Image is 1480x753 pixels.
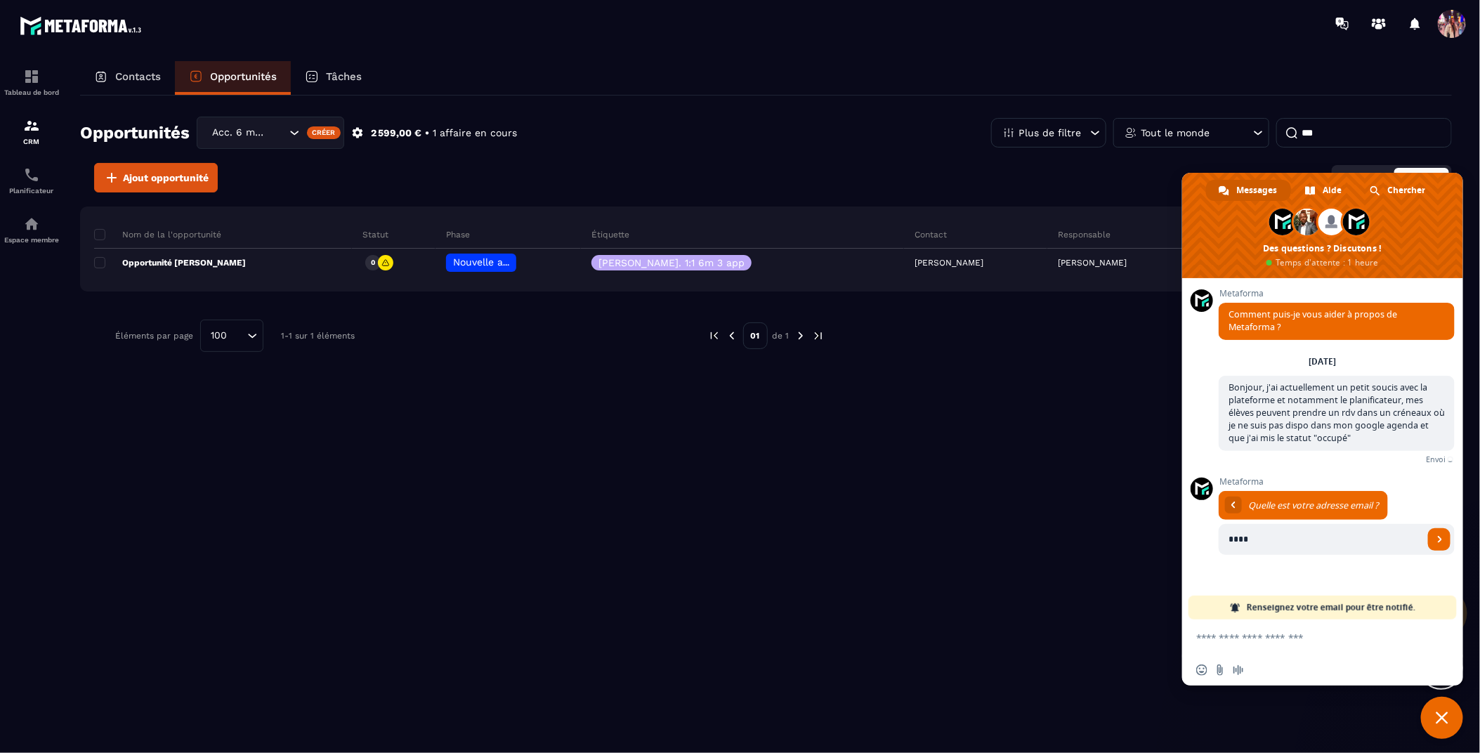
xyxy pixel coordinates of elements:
[1233,664,1244,676] span: Message audio
[1229,381,1445,444] span: Bonjour, j'ai actuellement un petit soucis avec la plateforme et notamment le planificateur, mes ...
[210,70,277,83] p: Opportunités
[1323,180,1342,201] span: Aide
[4,236,60,244] p: Espace membre
[209,125,272,140] span: Acc. 6 mois - 3 appels
[743,322,768,349] p: 01
[115,331,193,341] p: Éléments par page
[1219,477,1455,487] span: Metaforma
[1214,664,1226,676] span: Envoyer un fichier
[1225,497,1242,513] div: Retourner au message
[812,329,825,342] img: next
[197,117,344,149] div: Search for option
[1206,180,1291,201] div: Messages
[4,187,60,195] p: Planificateur
[291,61,376,95] a: Tâches
[115,70,161,83] p: Contacts
[23,166,40,183] img: scheduler
[94,229,221,240] p: Nom de la l'opportunité
[1335,168,1393,188] button: Carte
[1248,499,1378,511] span: Quelle est votre adresse email ?
[1426,454,1446,464] span: Envoi
[1428,528,1450,551] span: Envoyer
[307,126,341,139] div: Créer
[1229,308,1397,333] span: Comment puis-je vous aider à propos de Metaforma ?
[773,330,790,341] p: de 1
[326,70,362,83] p: Tâches
[1387,180,1425,201] span: Chercher
[591,229,629,240] p: Étiquette
[1421,697,1463,739] div: Fermer le chat
[175,61,291,95] a: Opportunités
[4,138,60,145] p: CRM
[1058,258,1127,268] p: [PERSON_NAME]
[371,258,375,268] p: 0
[1196,631,1418,644] textarea: Entrez votre message...
[598,258,745,268] p: [PERSON_NAME]. 1:1 6m 3 app
[1219,289,1455,299] span: Metaforma
[425,126,429,140] p: •
[1247,596,1415,620] span: Renseignez votre email pour être notifié.
[1292,180,1356,201] div: Aide
[80,61,175,95] a: Contacts
[1236,180,1277,201] span: Messages
[1394,168,1449,188] button: Liste
[371,126,421,140] p: 2 599,00 €
[281,331,355,341] p: 1-1 sur 1 éléments
[200,320,263,352] div: Search for option
[80,119,190,147] h2: Opportunités
[20,13,146,39] img: logo
[1058,229,1111,240] p: Responsable
[23,216,40,233] img: automations
[123,171,209,185] span: Ajout opportunité
[362,229,388,240] p: Statut
[1019,128,1081,138] p: Plus de filtre
[446,229,470,240] p: Phase
[1219,524,1424,555] input: Entrez votre adresse email...
[708,329,721,342] img: prev
[4,58,60,107] a: formationformationTableau de bord
[4,156,60,205] a: schedulerschedulerPlanificateur
[726,329,738,342] img: prev
[915,229,947,240] p: Contact
[23,117,40,134] img: formation
[206,328,232,343] span: 100
[94,163,218,192] button: Ajout opportunité
[94,257,246,268] p: Opportunité [PERSON_NAME]
[23,68,40,85] img: formation
[4,107,60,156] a: formationformationCRM
[1196,664,1207,676] span: Insérer un emoji
[1358,172,1384,183] span: Carte
[232,328,244,343] input: Search for option
[272,125,286,140] input: Search for option
[1417,172,1441,183] span: Liste
[433,126,517,140] p: 1 affaire en cours
[4,89,60,96] p: Tableau de bord
[794,329,807,342] img: next
[1309,358,1337,366] div: [DATE]
[1141,128,1210,138] p: Tout le monde
[453,256,546,268] span: Nouvelle arrivée 🌸
[1357,180,1439,201] div: Chercher
[4,205,60,254] a: automationsautomationsEspace membre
